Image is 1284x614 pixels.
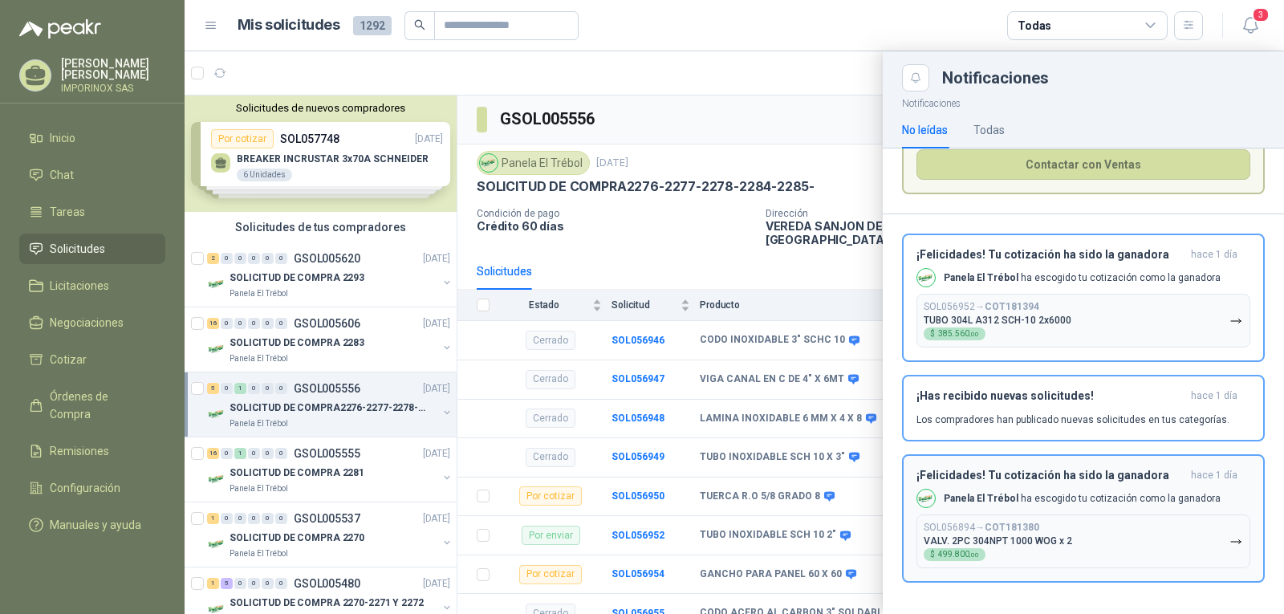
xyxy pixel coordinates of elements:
[19,123,165,153] a: Inicio
[50,351,87,368] span: Cotizar
[414,19,425,30] span: search
[917,269,935,287] img: Company Logo
[969,331,979,338] span: ,00
[916,149,1250,180] button: Contactar con Ventas
[944,493,1018,504] b: Panela El Trébol
[916,248,1184,262] h3: ¡Felicidades! Tu cotización ha sido la ganadora
[902,234,1265,362] button: ¡Felicidades! Tu cotización ha sido la ganadorahace 1 día Company LogoPanela El Trébol ha escogid...
[50,314,124,331] span: Negociaciones
[973,121,1005,139] div: Todas
[19,436,165,466] a: Remisiones
[19,197,165,227] a: Tareas
[19,307,165,338] a: Negociaciones
[19,381,165,429] a: Órdenes de Compra
[61,58,165,80] p: [PERSON_NAME] [PERSON_NAME]
[942,70,1265,86] div: Notificaciones
[916,469,1184,482] h3: ¡Felicidades! Tu cotización ha sido la ganadora
[50,203,85,221] span: Tareas
[50,516,141,534] span: Manuales y ayuda
[924,548,985,561] div: $
[924,535,1072,547] p: VALV. 2PC 304NPT 1000 WOG x 2
[902,454,1265,583] button: ¡Felicidades! Tu cotización ha sido la ganadorahace 1 día Company LogoPanela El Trébol ha escogid...
[19,344,165,375] a: Cotizar
[1191,389,1237,403] span: hace 1 día
[1252,7,1270,22] span: 3
[19,234,165,264] a: Solicitudes
[50,388,150,423] span: Órdenes de Compra
[50,240,105,258] span: Solicitudes
[917,490,935,507] img: Company Logo
[50,479,120,497] span: Configuración
[924,315,1071,326] p: TUBO 304L A312 SCH-10 2x6000
[1191,248,1237,262] span: hace 1 día
[938,330,979,338] span: 385.560
[50,277,109,295] span: Licitaciones
[19,160,165,190] a: Chat
[924,522,1039,534] p: SOL056894 →
[50,129,75,147] span: Inicio
[19,19,101,39] img: Logo peakr
[985,301,1039,312] b: COT181394
[916,389,1184,403] h3: ¡Has recibido nuevas solicitudes!
[916,514,1250,568] button: SOL056894→COT181380VALV. 2PC 304NPT 1000 WOG x 2$499.800,00
[61,83,165,93] p: IMPORINOX SAS
[883,91,1284,112] p: Notificaciones
[1018,17,1051,35] div: Todas
[50,166,74,184] span: Chat
[969,551,979,559] span: ,00
[19,510,165,540] a: Manuales y ayuda
[238,14,340,37] h1: Mis solicitudes
[916,294,1250,348] button: SOL056952→COT181394TUBO 304L A312 SCH-10 2x6000$385.560,00
[985,522,1039,533] b: COT181380
[916,413,1229,427] p: Los compradores han publicado nuevas solicitudes en tus categorías.
[1191,469,1237,482] span: hace 1 día
[19,270,165,301] a: Licitaciones
[938,551,979,559] span: 499.800
[924,301,1039,313] p: SOL056952 →
[944,492,1221,506] p: ha escogido tu cotización como la ganadora
[924,327,985,340] div: $
[944,272,1018,283] b: Panela El Trébol
[902,375,1265,441] button: ¡Has recibido nuevas solicitudes!hace 1 día Los compradores han publicado nuevas solicitudes en t...
[19,473,165,503] a: Configuración
[944,271,1221,285] p: ha escogido tu cotización como la ganadora
[902,121,948,139] div: No leídas
[902,64,929,91] button: Close
[50,442,109,460] span: Remisiones
[353,16,392,35] span: 1292
[1236,11,1265,40] button: 3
